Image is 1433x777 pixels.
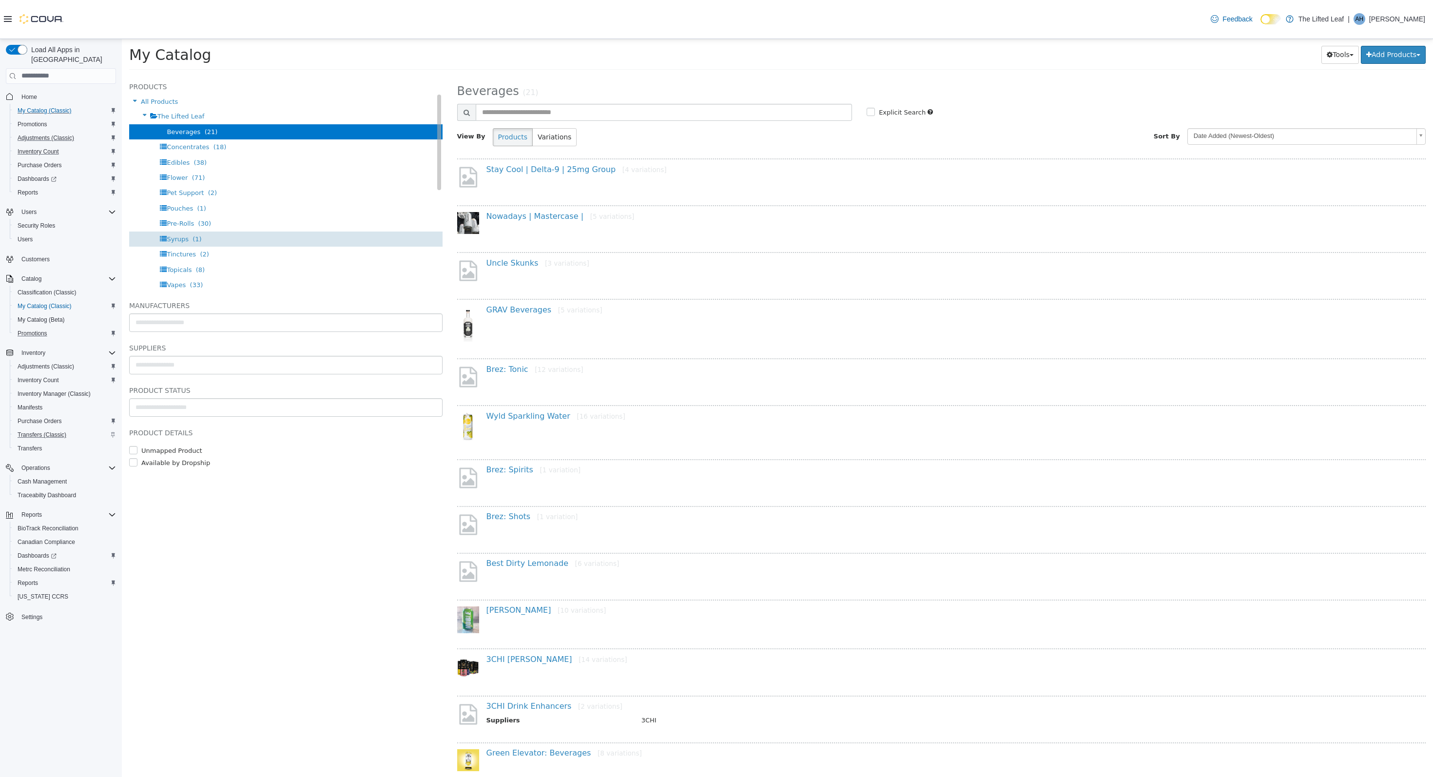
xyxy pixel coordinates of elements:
span: Metrc Reconciliation [18,565,70,573]
span: Purchase Orders [14,159,116,171]
span: Operations [21,464,50,472]
a: Best Dirty Lemonade[6 variations] [365,520,498,529]
span: Purchase Orders [14,415,116,427]
span: Transfers (Classic) [18,431,66,439]
span: Reports [21,511,42,519]
button: Users [10,233,120,246]
small: [2 variations] [456,663,501,671]
button: Reports [10,186,120,199]
button: Transfers [10,442,120,455]
span: Promotions [18,120,47,128]
a: Dashboards [14,173,60,185]
small: [12 variations] [413,327,461,334]
a: Settings [18,611,46,623]
span: My Catalog (Classic) [18,107,72,115]
p: | [1348,13,1350,25]
a: Inventory Count [14,374,63,386]
button: Customers [2,252,120,266]
span: Inventory Manager (Classic) [18,390,91,398]
span: Inventory Manager (Classic) [14,388,116,400]
span: Date Added (Newest-Oldest) [1066,90,1291,105]
img: 150 [335,173,357,195]
button: Promotions [10,327,120,340]
span: Classification (Classic) [14,287,116,298]
button: Transfers (Classic) [10,428,120,442]
span: Washington CCRS [14,591,116,602]
img: missing-image.png [335,521,357,544]
a: Dashboards [14,550,60,562]
a: Transfers [14,443,46,454]
button: Inventory Count [10,373,120,387]
span: Reports [14,187,116,198]
small: (21) [401,49,416,58]
a: Canadian Compliance [14,536,79,548]
a: [PERSON_NAME][10 variations] [365,566,484,576]
span: Reports [18,189,38,196]
a: Date Added (Newest-Oldest) [1065,89,1304,106]
small: [8 variations] [476,710,520,718]
span: My Catalog (Classic) [14,300,116,312]
a: GRAV Beverages[5 variations] [365,266,481,275]
span: Inventory Count [14,146,116,157]
button: Adjustments (Classic) [10,360,120,373]
span: View By [335,94,364,101]
span: Transfers (Classic) [14,429,116,441]
img: 150 [335,710,357,732]
a: Customers [18,253,54,265]
span: Adjustments (Classic) [14,361,116,372]
button: Purchase Orders [10,414,120,428]
span: Transfers [14,443,116,454]
span: Transfers [18,445,42,452]
span: Users [18,206,116,218]
button: Variations [410,89,455,107]
a: Inventory Manager (Classic) [14,388,95,400]
span: Security Roles [14,220,116,232]
span: Sort By [1032,94,1058,101]
button: Operations [2,461,120,475]
a: Purchase Orders [14,415,66,427]
a: Users [14,233,37,245]
img: missing-image.png [335,126,357,150]
button: Traceabilty Dashboard [10,488,120,502]
span: Settings [21,613,42,621]
p: [PERSON_NAME] [1369,13,1425,25]
span: BioTrack Reconciliation [14,523,116,534]
span: Dashboards [14,173,116,185]
span: Promotions [18,330,47,337]
button: Manifests [10,401,120,414]
span: AH [1356,13,1364,25]
a: Adjustments (Classic) [14,361,78,372]
span: Traceabilty Dashboard [18,491,76,499]
small: [3 variations] [423,220,467,228]
small: [10 variations] [436,567,484,575]
a: Classification (Classic) [14,287,80,298]
small: [1 variation] [418,427,459,435]
span: Feedback [1222,14,1252,24]
button: Reports [10,576,120,590]
a: Home [18,91,41,103]
a: Uncle Skunks[3 variations] [365,219,467,229]
button: Users [2,205,120,219]
span: Load All Apps in [GEOGRAPHIC_DATA] [27,45,116,64]
button: Inventory [18,347,49,359]
button: Security Roles [10,219,120,233]
span: Purchase Orders [18,161,62,169]
a: Green Elevator: Beverages[8 variations] [365,709,520,719]
button: Inventory Count [10,145,120,158]
span: Adjustments (Classic) [14,132,116,144]
p: The Lifted Leaf [1298,13,1344,25]
a: Wyld Sparkling Water[16 variations] [365,372,503,382]
span: Reports [18,509,116,521]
